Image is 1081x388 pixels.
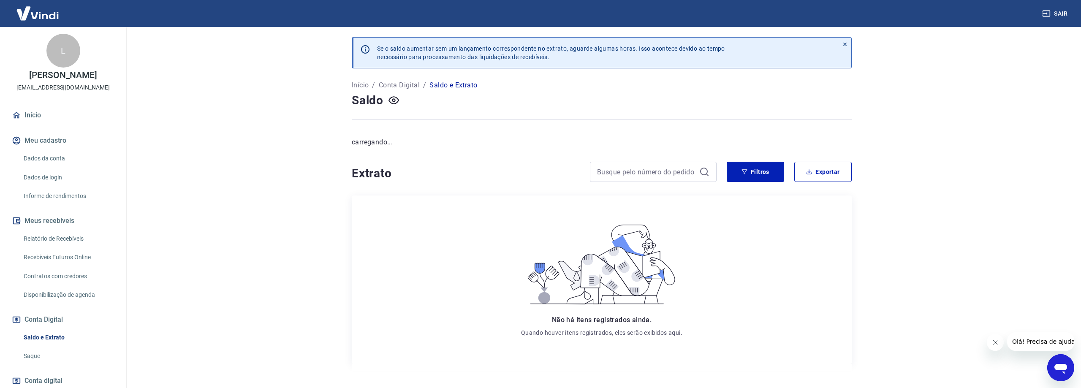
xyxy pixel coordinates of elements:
span: Olá! Precisa de ajuda? [5,6,71,13]
h4: Saldo [352,92,383,109]
a: Saque [20,347,116,365]
input: Busque pelo número do pedido [597,166,696,178]
h4: Extrato [352,165,580,182]
p: [PERSON_NAME] [29,71,97,80]
a: Relatório de Recebíveis [20,230,116,247]
a: Dados da conta [20,150,116,167]
button: Exportar [794,162,852,182]
a: Início [352,80,369,90]
button: Conta Digital [10,310,116,329]
p: Saldo e Extrato [429,80,477,90]
a: Saldo e Extrato [20,329,116,346]
p: Se o saldo aumentar sem um lançamento correspondente no extrato, aguarde algumas horas. Isso acon... [377,44,725,61]
button: Meus recebíveis [10,212,116,230]
button: Sair [1040,6,1071,22]
iframe: Fechar mensagem [987,334,1004,351]
button: Filtros [727,162,784,182]
a: Recebíveis Futuros Online [20,249,116,266]
a: Informe de rendimentos [20,187,116,205]
iframe: Mensagem da empresa [1007,332,1074,351]
p: / [372,80,375,90]
span: Não há itens registrados ainda. [552,316,652,324]
a: Conta Digital [379,80,420,90]
a: Dados de login [20,169,116,186]
p: carregando... [352,137,852,147]
a: Início [10,106,116,125]
a: Contratos com credores [20,268,116,285]
p: [EMAIL_ADDRESS][DOMAIN_NAME] [16,83,110,92]
div: L [46,34,80,68]
button: Meu cadastro [10,131,116,150]
a: Disponibilização de agenda [20,286,116,304]
iframe: Botão para abrir a janela de mensagens [1047,354,1074,381]
img: Vindi [10,0,65,26]
span: Conta digital [24,375,62,387]
p: Quando houver itens registrados, eles serão exibidos aqui. [521,328,682,337]
p: / [423,80,426,90]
